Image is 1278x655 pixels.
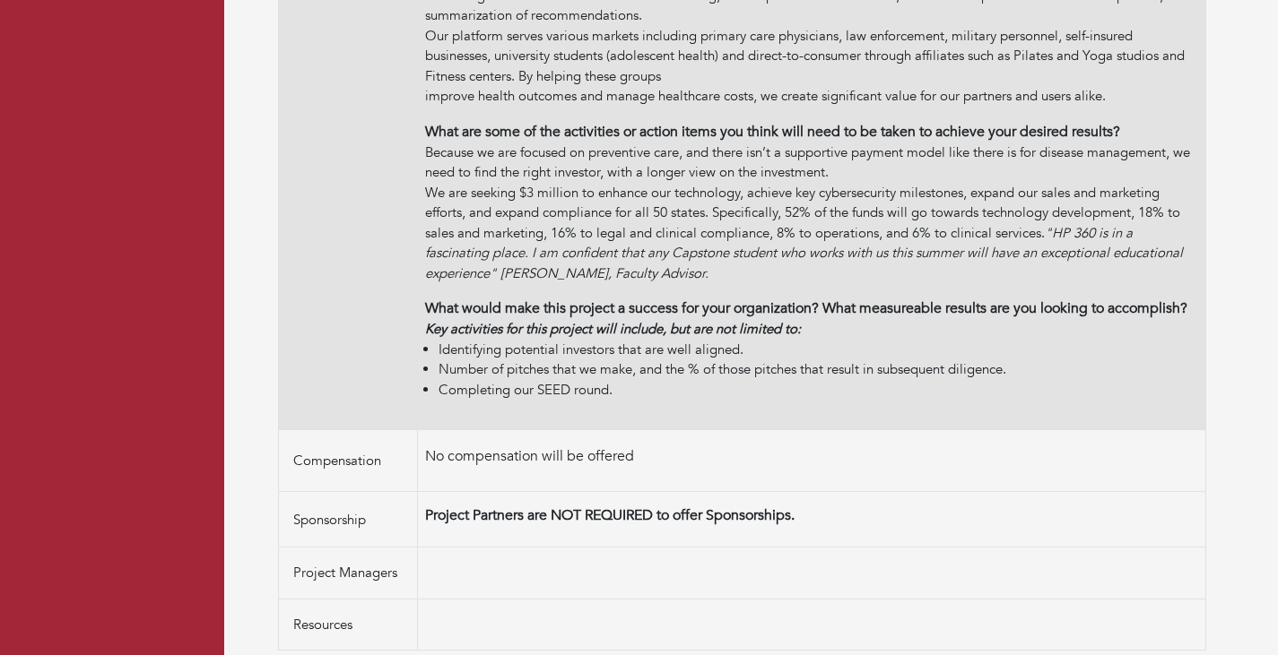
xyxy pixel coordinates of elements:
[279,430,418,492] td: Compensation
[425,121,1198,142] p: What are some of the activities or action items you think will need to be taken to achieve your d...
[425,142,1198,183] div: Because we are focused on preventive care, and there isn’t a supportive payment model like there ...
[425,224,1183,282] em: "HP 360 is in a fascinating place. I am confident that any Capstone student who works with us thi...
[279,599,418,651] td: Resources
[425,320,801,338] em: Key activities for this project will include, but are not limited to:
[439,380,1198,401] li: Completing our SEED round.
[439,340,1198,360] li: Identifying potential investors that are well aligned.
[425,183,1198,284] div: We are seeking $3 million to enhance our technology, achieve key cybersecurity milestones, expand...
[439,359,1198,380] li: Number of pitches that we make, and the % of those pitches that result in subsequent diligence.
[425,26,1198,87] div: Our platform serves various markets including primary care physicians, law enforcement, military ...
[425,86,1198,107] div: improve health outcomes and manage healthcare costs, we create significant value for our partners...
[425,446,634,466] span: No compensation will be offered
[279,547,418,599] td: Project Managers
[425,507,1198,524] h4: Project Partners are NOT REQUIRED to offer Sponsorships.
[425,297,1198,319] p: What would make this project a success for your organization? What measureable results are you lo...
[279,492,418,547] td: Sponsorship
